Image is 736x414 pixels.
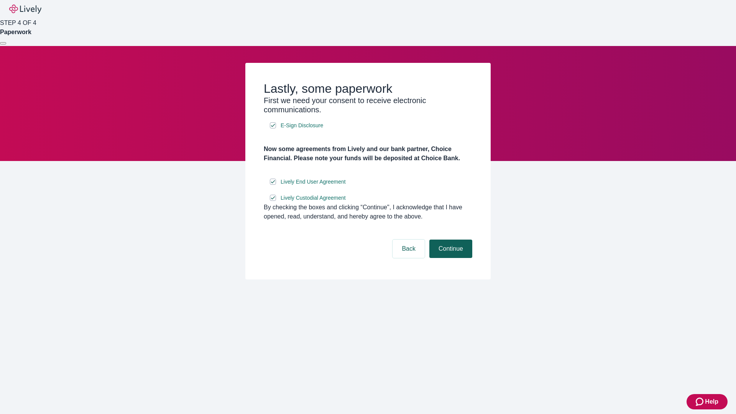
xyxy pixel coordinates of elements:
a: e-sign disclosure document [279,121,325,130]
a: e-sign disclosure document [279,193,347,203]
button: Zendesk support iconHelp [687,394,728,409]
button: Back [393,240,425,258]
div: By checking the boxes and clicking “Continue", I acknowledge that I have opened, read, understand... [264,203,472,221]
span: Help [705,397,718,406]
h2: Lastly, some paperwork [264,81,472,96]
h3: First we need your consent to receive electronic communications. [264,96,472,114]
svg: Zendesk support icon [696,397,705,406]
span: Lively End User Agreement [281,178,346,186]
img: Lively [9,5,41,14]
h4: Now some agreements from Lively and our bank partner, Choice Financial. Please note your funds wi... [264,145,472,163]
span: Lively Custodial Agreement [281,194,346,202]
button: Continue [429,240,472,258]
a: e-sign disclosure document [279,177,347,187]
span: E-Sign Disclosure [281,122,323,130]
